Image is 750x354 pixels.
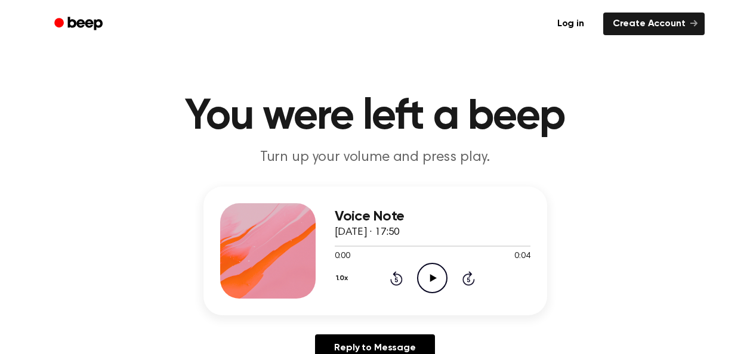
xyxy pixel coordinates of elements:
[335,227,400,238] span: [DATE] · 17:50
[335,268,353,288] button: 1.0x
[545,10,596,38] a: Log in
[335,250,350,263] span: 0:00
[46,13,113,36] a: Beep
[70,95,681,138] h1: You were left a beep
[514,250,530,263] span: 0:04
[146,148,604,167] p: Turn up your volume and press play.
[603,13,705,35] a: Create Account
[335,209,530,225] h3: Voice Note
